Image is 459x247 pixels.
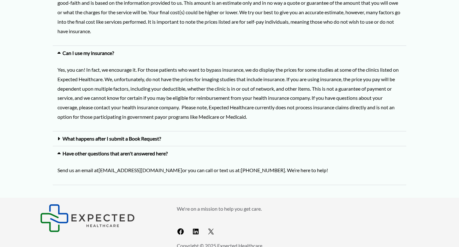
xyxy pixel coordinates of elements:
[177,204,419,214] p: We're on a mission to help you get care.
[63,150,168,156] a: Have other questions that aren't answered here?
[57,65,402,121] p: Yes, you can! In fact, we encourage it. For those patients who want to bypass insurance, we do di...
[40,204,161,232] aside: Footer Widget 1
[53,60,406,131] div: Can I use my insurance?
[63,50,114,56] a: Can I use my insurance?
[53,46,406,60] div: Can I use my insurance?
[53,131,406,146] div: What happens after I submit a Book Request?
[241,167,328,173] span: [PHONE_NUMBER]‬‬. We’re here to help!
[57,166,402,175] p: Send us an email at [EMAIL_ADDRESS][DOMAIN_NAME] or you can call or text us at:
[53,161,406,185] div: Have other questions that aren't answered here?
[177,204,419,238] aside: Footer Widget 2
[40,204,135,232] img: Expected Healthcare Logo - side, dark font, small
[63,136,161,142] a: What happens after I submit a Book Request?
[53,146,406,161] div: Have other questions that aren't answered here?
